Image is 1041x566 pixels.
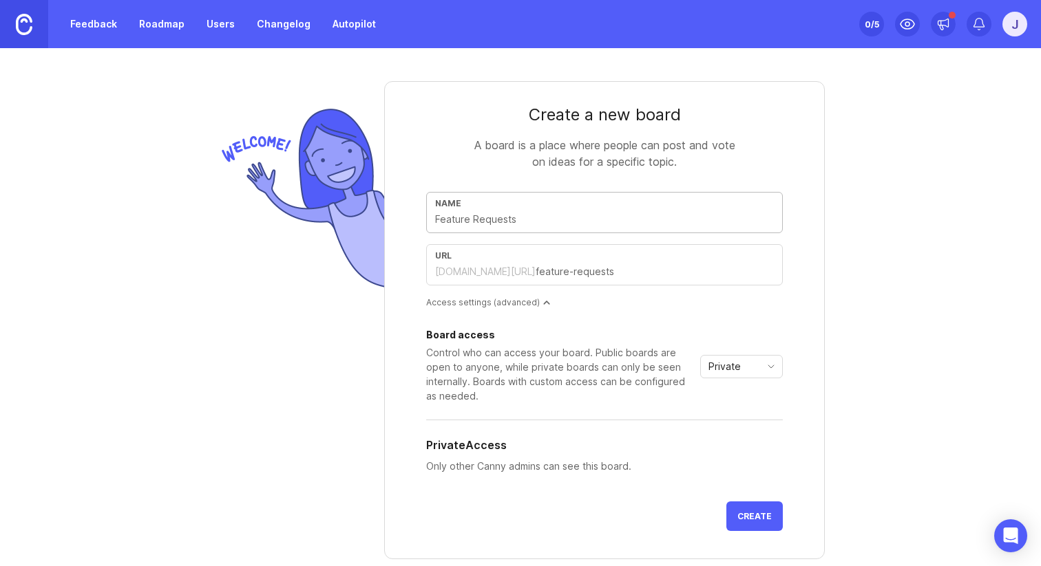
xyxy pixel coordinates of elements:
[426,330,695,340] div: Board access
[426,459,783,474] p: Only other Canny admins can see this board.
[426,104,783,126] div: Create a new board
[435,265,536,279] div: [DOMAIN_NAME][URL]
[16,14,32,35] img: Canny Home
[426,345,695,403] div: Control who can access your board. Public boards are open to anyone, while private boards can onl...
[62,12,125,36] a: Feedback
[760,361,782,372] svg: toggle icon
[700,355,783,378] div: toggle menu
[865,14,879,34] div: 0 /5
[737,511,772,521] span: Create
[324,12,384,36] a: Autopilot
[426,296,783,308] div: Access settings (advanced)
[726,501,783,531] button: Create
[435,250,774,261] div: url
[249,12,319,36] a: Changelog
[131,12,193,36] a: Roadmap
[708,359,741,374] span: Private
[426,437,507,453] h5: Private Access
[198,12,243,36] a: Users
[435,198,774,208] div: Name
[1002,12,1027,36] button: j
[467,137,742,170] div: A board is a place where people can post and vote on ideas for a specific topic.
[859,12,884,36] button: 0/5
[994,519,1027,552] div: Open Intercom Messenger
[216,103,384,294] img: welcome-img-178bf9fb836d0a1529256ffe415d7085.png
[536,264,774,279] input: feature-requests
[435,212,774,227] input: Feature Requests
